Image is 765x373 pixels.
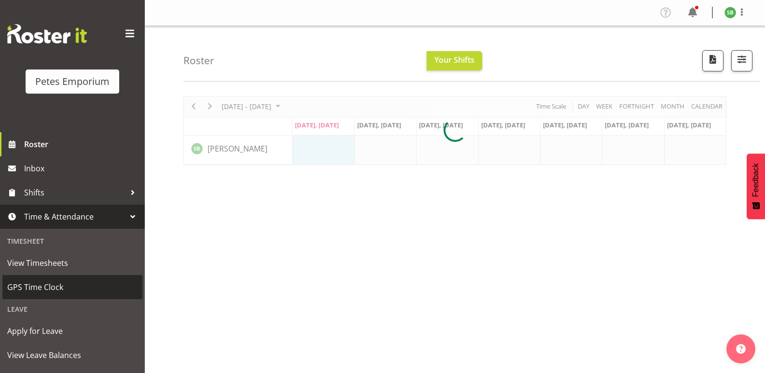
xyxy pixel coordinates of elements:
[7,256,138,270] span: View Timesheets
[2,231,142,251] div: Timesheet
[747,153,765,219] button: Feedback - Show survey
[731,50,752,71] button: Filter Shifts
[24,209,125,224] span: Time & Attendance
[2,343,142,367] a: View Leave Balances
[702,50,723,71] button: Download a PDF of the roster according to the set date range.
[24,161,140,176] span: Inbox
[736,344,746,354] img: help-xxl-2.png
[7,280,138,294] span: GPS Time Clock
[24,185,125,200] span: Shifts
[2,299,142,319] div: Leave
[427,51,482,70] button: Your Shifts
[724,7,736,18] img: stephanie-burden9828.jpg
[434,55,474,65] span: Your Shifts
[2,251,142,275] a: View Timesheets
[7,24,87,43] img: Rosterit website logo
[7,348,138,362] span: View Leave Balances
[183,55,214,66] h4: Roster
[24,137,140,152] span: Roster
[35,74,110,89] div: Petes Emporium
[2,275,142,299] a: GPS Time Clock
[2,319,142,343] a: Apply for Leave
[751,163,760,197] span: Feedback
[7,324,138,338] span: Apply for Leave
